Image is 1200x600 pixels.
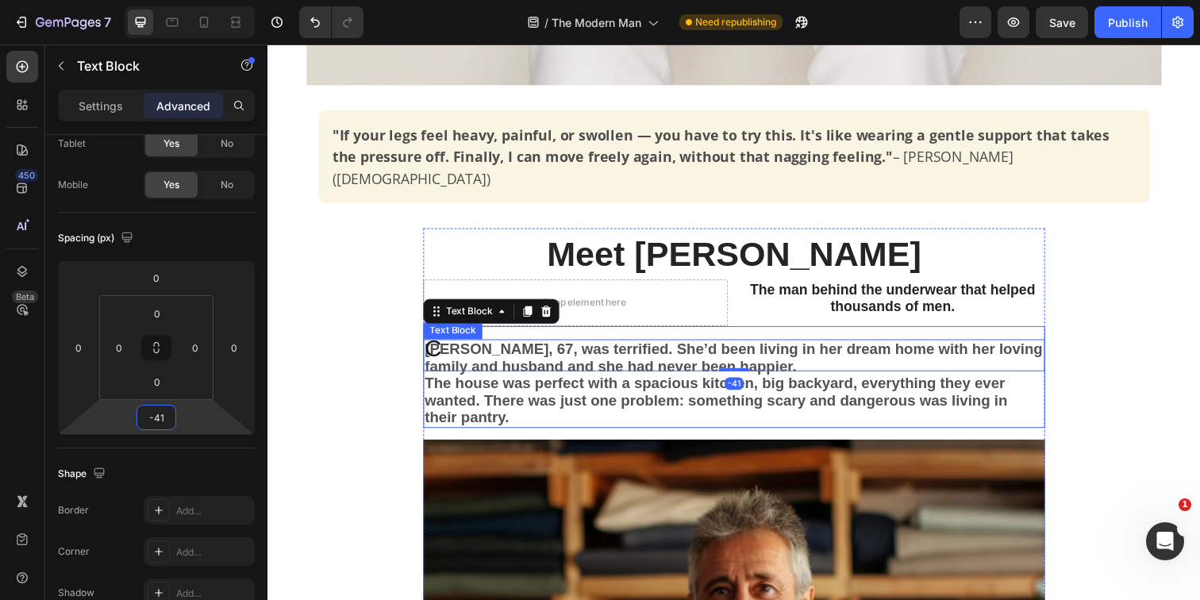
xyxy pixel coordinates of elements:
button: 7 [6,6,118,38]
p: C [160,289,792,332]
input: -41 [140,406,172,429]
input: 0px [107,336,131,360]
div: 450 [15,169,38,182]
div: Beta [12,290,38,303]
span: No [221,137,233,151]
input: 0 [140,266,172,290]
div: Corner [58,544,90,559]
span: Need republishing [695,15,776,29]
p: Text Block [77,56,212,75]
div: Spacing (px) [58,228,137,249]
span: 1 [1179,498,1191,511]
div: Publish [1108,14,1148,31]
div: Rich Text Editor. Editing area: main [159,301,794,391]
div: Tablet [58,137,86,151]
span: / [544,14,548,31]
div: Undo/Redo [299,6,363,38]
span: The Modern Man [552,14,641,31]
div: Shape [58,463,109,485]
button: Publish [1094,6,1161,38]
p: Settings [79,98,123,114]
p: Advanced [156,98,210,114]
input: 0px [183,336,207,360]
div: Border [58,503,89,517]
p: 7 [104,13,111,32]
span: Yes [163,178,179,192]
input: 0px [141,370,173,394]
button: Save [1036,6,1088,38]
p: The man behind the underwear that helped thousands of men. [484,241,792,276]
iframe: Intercom live chat [1146,522,1184,560]
span: Save [1049,16,1075,29]
span: No [221,178,233,192]
div: Shadow [58,586,94,600]
input: 0 [67,336,90,360]
input: 0 [222,336,246,360]
div: -41 [467,340,486,352]
div: Mobile [58,178,88,192]
span: Yes [163,137,179,151]
div: Text Block [179,265,233,279]
div: Add... [176,545,251,560]
input: 0px [141,302,173,325]
span: The house was perfect with a spacious kitchen, big backyard, everything they ever wanted. There w... [160,337,756,389]
div: Drop element here [282,257,366,270]
iframe: Design area [267,44,1200,600]
div: Add... [176,504,251,518]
